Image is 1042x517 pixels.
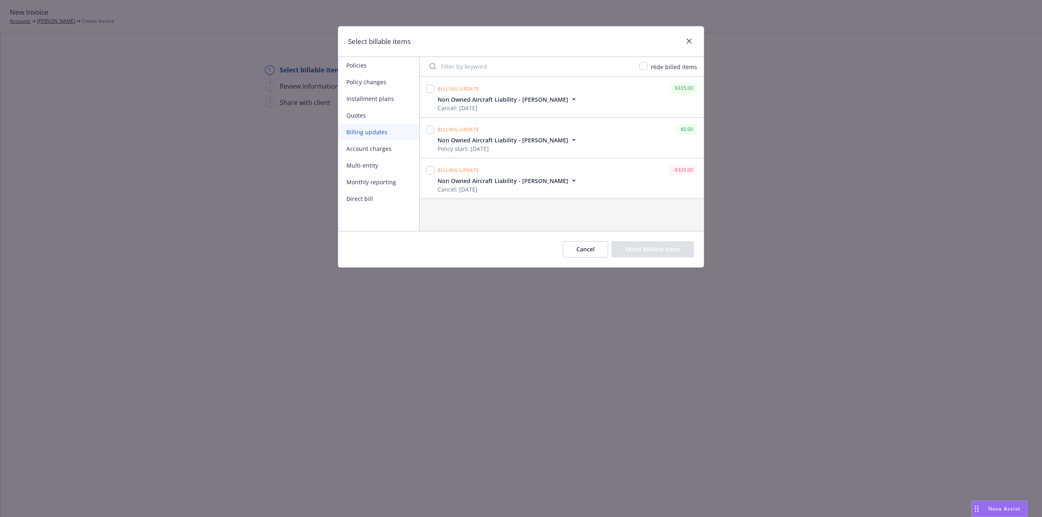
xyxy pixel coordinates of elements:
button: Installment plans [338,90,419,107]
button: Policies [338,57,419,74]
button: Multi-entity [338,157,419,174]
span: Hide billed items [651,63,697,71]
span: Billing update [438,167,479,174]
button: Non Owned Aircraft Liability - [PERSON_NAME] [438,95,578,104]
h1: Select billable items [348,36,411,47]
button: Nova Assist [971,501,1027,517]
button: Monthly reporting [338,174,419,190]
div: Drag to move [972,501,982,517]
button: Non Owned Aircraft Liability - [PERSON_NAME] [438,177,578,185]
span: Cancel: [DATE] [438,185,578,194]
div: -$335.00 [669,165,697,175]
button: Policy changes [338,74,419,90]
button: Non Owned Aircraft Liability - [PERSON_NAME] [438,136,578,144]
button: Cancel [563,241,608,257]
span: Cancel: [DATE] [438,104,578,112]
span: Policy start: [DATE] [438,144,578,153]
span: Non Owned Aircraft Liability - [PERSON_NAME] [438,136,568,144]
a: close [684,36,694,46]
div: $335.00 [671,83,697,93]
button: Account charges [338,140,419,157]
span: Billing update [438,126,479,133]
span: Nova Assist [988,505,1020,512]
button: Direct bill [338,190,419,207]
span: Billing update [438,85,479,92]
div: $0.00 [676,124,697,134]
input: Filter by keyword [425,58,635,74]
button: Quotes [338,107,419,124]
span: Non Owned Aircraft Liability - [PERSON_NAME] [438,95,568,104]
button: Billing updates [338,124,419,140]
span: Non Owned Aircraft Liability - [PERSON_NAME] [438,177,568,185]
